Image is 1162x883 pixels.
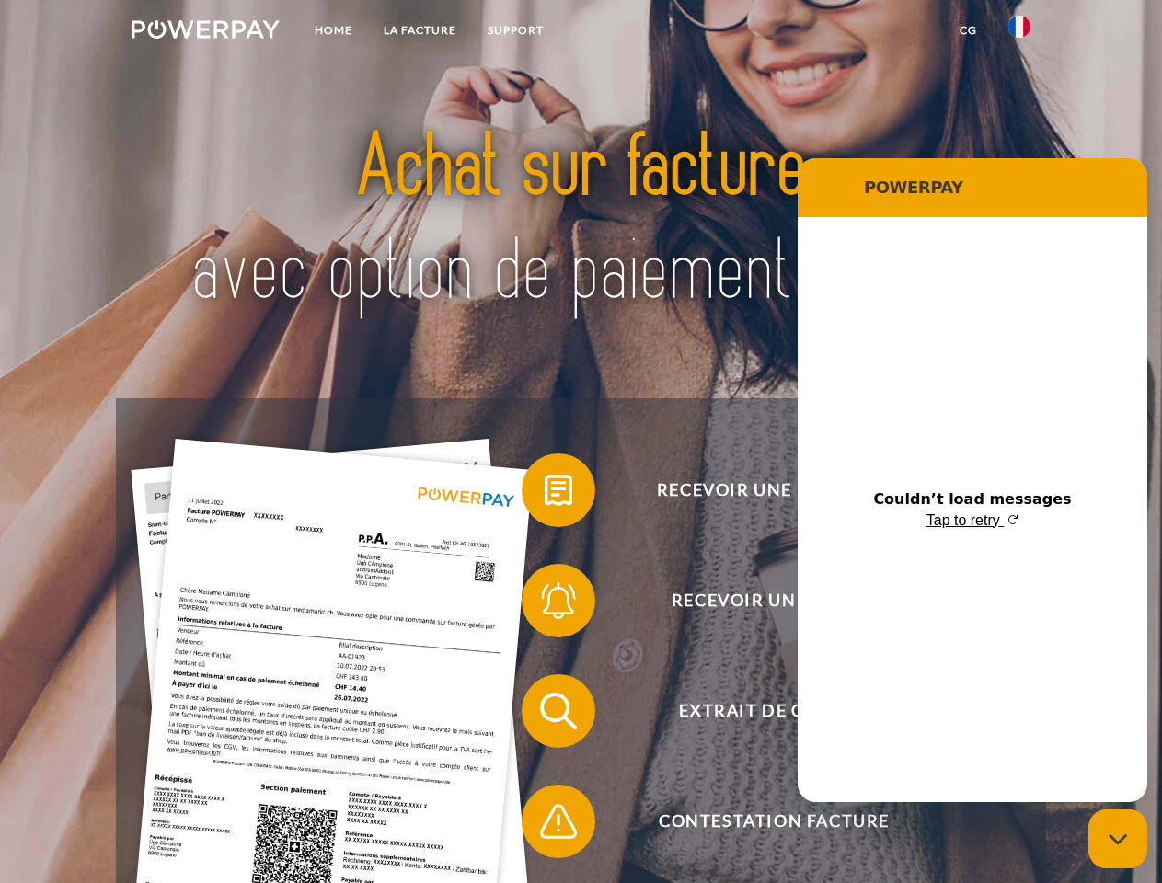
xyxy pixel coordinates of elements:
button: Recevoir une facture ? [522,453,1000,527]
img: logo-powerpay-white.svg [132,20,280,39]
img: qb_search.svg [535,688,581,734]
img: qb_warning.svg [535,798,581,844]
img: title-powerpay_fr.svg [176,88,986,352]
span: Contestation Facture [548,785,999,858]
a: Home [299,14,368,47]
iframe: Messaging window [798,158,1147,802]
button: Extrait de compte [522,674,1000,748]
a: LA FACTURE [368,14,472,47]
button: Recevoir un rappel? [522,564,1000,637]
span: Recevoir une facture ? [548,453,999,527]
img: qb_bill.svg [535,467,581,513]
span: Extrait de compte [548,674,999,748]
span: Recevoir un rappel? [548,564,999,637]
button: Contestation Facture [522,785,1000,858]
a: CG [944,14,993,47]
img: fr [1008,16,1030,38]
iframe: Button to launch messaging window [1088,809,1147,868]
img: qb_bell.svg [535,578,581,624]
a: Support [472,14,559,47]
